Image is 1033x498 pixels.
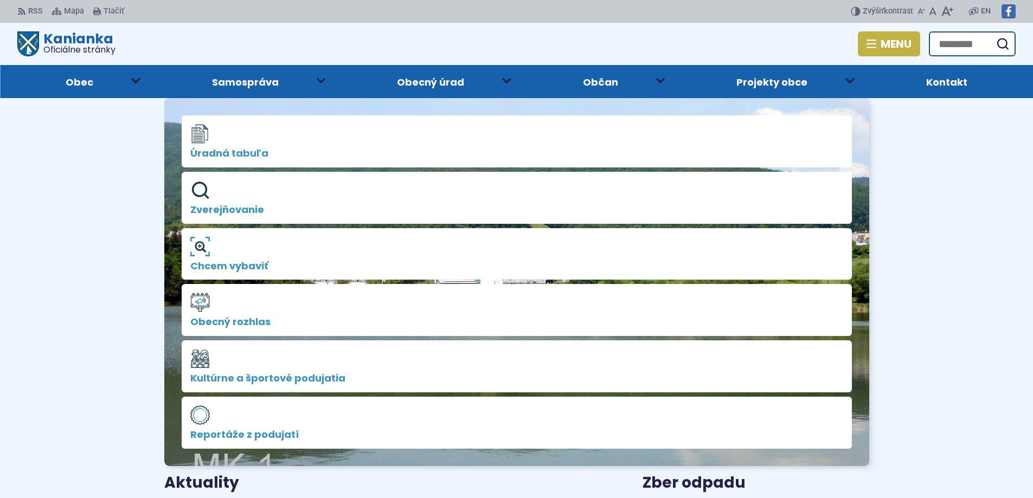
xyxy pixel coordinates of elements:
[981,5,991,18] span: EN
[838,69,863,91] button: Otvoriť podmenu pre
[43,46,116,54] span: Oficiálne stránky
[688,65,856,98] a: Projekty obce
[190,373,843,384] span: Kultúrne a športové podujatia
[583,65,618,98] span: Občan
[190,204,843,215] span: Zverejňovanie
[164,65,328,98] a: Samospráva
[190,261,843,271] span: Chcem vybaviť
[182,115,852,167] a: Úradná tabuľa
[878,65,1016,98] a: Kontakt
[495,69,519,91] button: Otvoriť podmenu pre
[349,65,513,98] a: Obecný úrad
[1002,4,1016,18] img: Prejsť na Facebook stránku
[28,5,43,18] span: RSS
[979,5,993,18] a: EN
[124,69,149,91] button: Otvoriť podmenu pre
[643,475,869,491] h3: Zber odpadu
[535,65,667,98] a: Občan
[190,316,843,327] span: Obecný rozhlas
[17,31,39,56] img: Prejsť na domovskú stránku
[736,65,807,98] span: Projekty obce
[182,397,852,449] a: Reportáže z podujatí
[39,32,116,54] h1: Kanianka
[863,7,884,16] span: Zvýšiť
[182,284,852,336] a: Obecný rozhlas
[212,65,279,98] span: Samospráva
[182,228,852,280] a: Chcem vybaviť
[64,5,84,18] span: Mapa
[164,475,239,491] h3: Aktuality
[190,429,843,440] span: Reportáže z podujatí
[863,7,913,16] span: kontrast
[881,40,912,48] span: Menu
[182,172,852,224] a: Zverejňovanie
[182,340,852,392] a: Kultúrne a športové podujatia
[926,65,967,98] span: Kontakt
[66,65,93,98] span: Obec
[17,31,116,56] a: Logo Kanianka, prejsť na domovskú stránku.
[17,65,142,98] a: Obec
[648,69,673,91] button: Otvoriť podmenu pre
[190,148,843,159] span: Úradná tabuľa
[104,7,124,16] span: Tlačiť
[397,65,464,98] span: Obecný úrad
[309,69,333,91] button: Otvoriť podmenu pre
[858,31,920,56] button: Menu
